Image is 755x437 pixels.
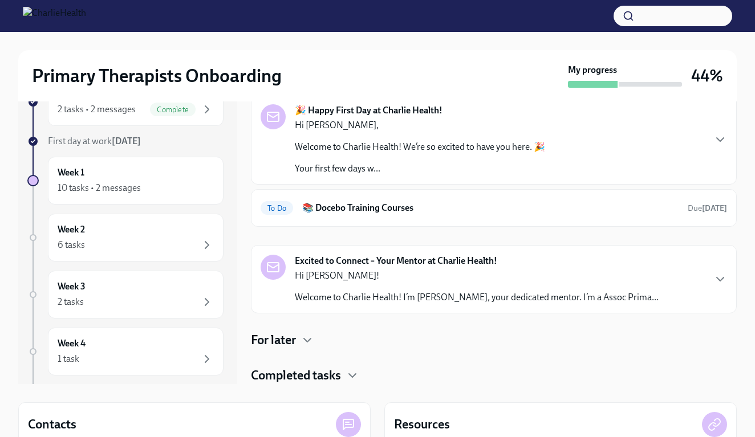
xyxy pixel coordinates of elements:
[295,119,545,132] p: Hi [PERSON_NAME],
[32,64,282,87] h2: Primary Therapists Onboarding
[112,136,141,146] strong: [DATE]
[27,328,224,375] a: Week 41 task
[251,332,737,349] div: For later
[702,203,727,213] strong: [DATE]
[568,64,617,76] strong: My progress
[150,105,196,114] span: Complete
[688,203,727,214] span: August 26th, 2025 09:00
[27,214,224,262] a: Week 26 tasks
[688,203,727,213] span: Due
[58,337,86,350] h6: Week 4
[261,204,293,213] span: To Do
[251,367,341,384] h4: Completed tasks
[394,416,450,433] h4: Resources
[58,239,85,251] div: 6 tasks
[295,255,497,267] strong: Excited to Connect – Your Mentor at Charlie Health!
[261,199,727,217] a: To Do📚 Docebo Training CoursesDue[DATE]
[295,269,659,282] p: Hi [PERSON_NAME]!
[58,353,79,365] div: 1 task
[295,141,545,153] p: Welcome to Charlie Health! We’re so excited to have you here. 🎉
[23,7,86,25] img: CharlieHealth
[27,157,224,205] a: Week 110 tasks • 2 messages
[27,271,224,318] a: Week 32 tasks
[48,136,141,146] span: First day at work
[251,367,737,384] div: Completed tasks
[58,103,136,116] div: 2 tasks • 2 messages
[28,416,76,433] h4: Contacts
[27,78,224,126] a: Week -12 tasks • 2 messagesComplete
[295,104,443,117] strong: 🎉 Happy First Day at Charlie Health!
[27,135,224,148] a: First day at work[DATE]
[251,332,296,349] h4: For later
[58,182,141,194] div: 10 tasks • 2 messages
[295,291,659,304] p: Welcome to Charlie Health! I’m [PERSON_NAME], your dedicated mentor. I’m a Assoc Prima...
[58,280,86,293] h6: Week 3
[295,162,545,175] p: Your first few days w...
[691,66,723,86] h3: 44%
[58,296,84,308] div: 2 tasks
[302,202,679,214] h6: 📚 Docebo Training Courses
[58,223,85,236] h6: Week 2
[58,166,84,179] h6: Week 1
